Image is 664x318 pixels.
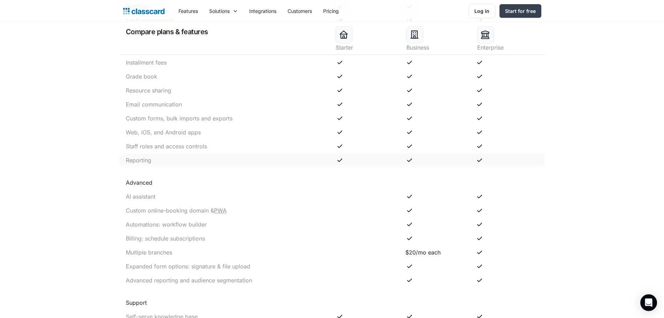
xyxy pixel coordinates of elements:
div: Advanced reporting and audience segmentation [126,276,252,284]
div: Grade book [126,72,157,81]
a: Log in [468,4,495,18]
div: AI assistant [126,192,155,201]
div: Reporting [126,156,151,164]
div: $20/mo each [405,248,468,257]
a: home [123,6,165,16]
a: Customers [282,3,318,19]
div: Solutions [209,7,230,15]
div: Email communication [126,100,182,109]
a: Start for free [499,4,541,18]
div: Custom forms, bulk imports and exports [126,114,232,123]
div: Staff roles and access controls [126,142,207,150]
div: Billing: schedule subscriptions [126,234,205,243]
div: Enterprise [477,43,541,52]
a: PWA [214,207,227,214]
div: Automations: workflow builder [126,220,207,229]
a: Integrations [244,3,282,19]
div: Resource sharing [126,86,171,95]
div: Business [406,43,470,52]
h2: Compare plans & features [123,27,208,37]
div: Open Intercom Messenger [640,294,657,311]
div: Web, iOS, and Android apps [126,128,201,136]
div: Log in [474,7,489,15]
a: Pricing [318,3,344,19]
div: Starter [336,43,399,52]
div: Multiple branches [126,248,172,257]
div: Support [126,298,147,307]
div: Expanded form options: signature & file upload [126,262,250,271]
div: Installment fees [126,58,167,67]
div: Start for free [505,7,536,15]
div: Advanced [126,178,152,187]
div: Custom online-booking domain & [126,206,227,215]
a: Features [173,3,204,19]
div: Solutions [204,3,244,19]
